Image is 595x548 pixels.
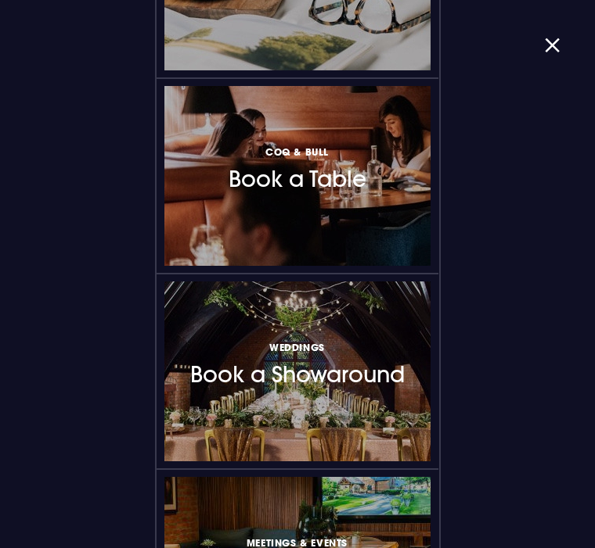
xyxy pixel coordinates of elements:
[229,143,366,192] h3: Book a Table
[269,341,325,353] span: Weddings
[164,281,431,461] a: WeddingsBook a Showaround
[190,338,405,388] h3: Book a Showaround
[164,86,431,266] a: Coq & BullBook a Table
[265,145,329,158] span: Coq & Bull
